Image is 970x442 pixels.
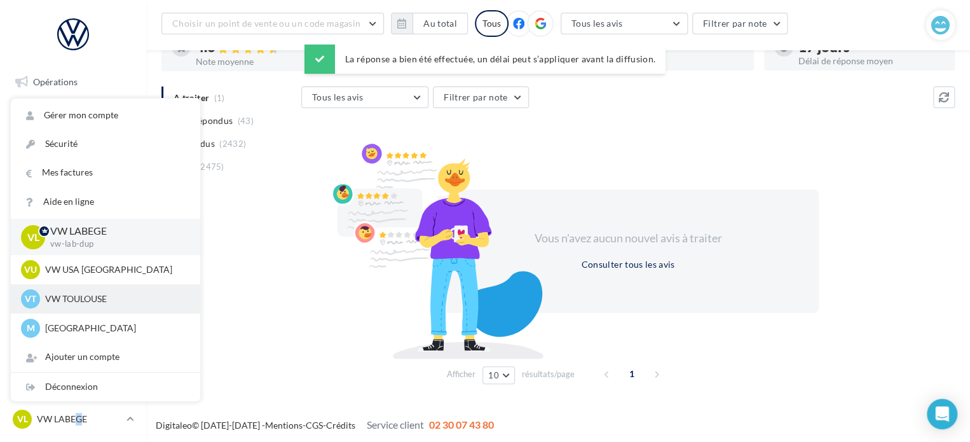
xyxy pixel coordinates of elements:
[238,116,254,126] span: (43)
[306,420,323,431] a: CGS
[413,13,468,34] button: Au total
[45,263,185,276] p: VW USA [GEOGRAPHIC_DATA]
[475,10,509,37] div: Tous
[301,86,428,108] button: Tous les avis
[156,420,494,431] span: © [DATE]-[DATE] - - -
[326,420,355,431] a: Crédits
[798,57,945,66] div: Délai de réponse moyen
[156,420,192,431] a: Digitaleo
[488,370,499,380] span: 10
[24,263,37,276] span: VU
[8,69,139,95] a: Opérations
[161,13,384,34] button: Choisir un point de vente ou un code magasin
[519,230,737,247] div: Vous n'avez aucun nouvel avis à traiter
[391,13,468,34] button: Au total
[10,407,136,431] a: VL VW LABEGE
[8,259,139,286] a: Calendrier
[482,366,515,384] button: 10
[367,418,424,431] span: Service client
[429,418,494,431] span: 02 30 07 43 80
[11,188,200,216] a: Aide en ligne
[45,322,185,335] p: [GEOGRAPHIC_DATA]
[198,162,224,172] span: (2475)
[50,238,180,250] p: vw-lab-dup
[11,373,200,401] div: Déconnexion
[11,158,200,187] a: Mes factures
[561,13,688,34] button: Tous les avis
[8,197,139,223] a: Contacts
[50,224,180,238] p: VW LABEGE
[692,13,788,34] button: Filtrer par note
[17,413,28,425] span: VL
[622,364,642,384] span: 1
[8,228,139,254] a: Médiathèque
[196,57,342,66] div: Note moyenne
[8,100,139,128] a: Boîte de réception
[33,76,78,87] span: Opérations
[8,165,139,191] a: Campagnes
[571,18,623,29] span: Tous les avis
[8,333,139,371] a: Campagnes DataOnDemand
[27,230,39,244] span: VL
[219,139,246,149] span: (2432)
[45,293,185,305] p: VW TOULOUSE
[25,293,36,305] span: VT
[172,18,360,29] span: Choisir un point de vente ou un code magasin
[265,420,303,431] a: Mentions
[447,368,475,380] span: Afficher
[522,368,575,380] span: résultats/page
[576,257,680,272] button: Consulter tous les avis
[304,45,666,74] div: La réponse a bien été effectuée, un délai peut s’appliquer avant la diffusion.
[8,133,139,160] a: Visibilité en ligne
[433,86,529,108] button: Filtrer par note
[927,399,957,429] div: Open Intercom Messenger
[11,343,200,371] div: Ajouter un compte
[312,92,364,102] span: Tous les avis
[37,413,121,425] p: VW LABEGE
[598,57,744,66] div: Taux de réponse
[174,114,233,127] span: Non répondus
[196,40,342,55] div: 4.6
[11,101,200,130] a: Gérer mon compte
[11,130,200,158] a: Sécurité
[8,291,139,329] a: PLV et print personnalisable
[798,40,945,54] div: 17 jours
[27,322,35,335] span: M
